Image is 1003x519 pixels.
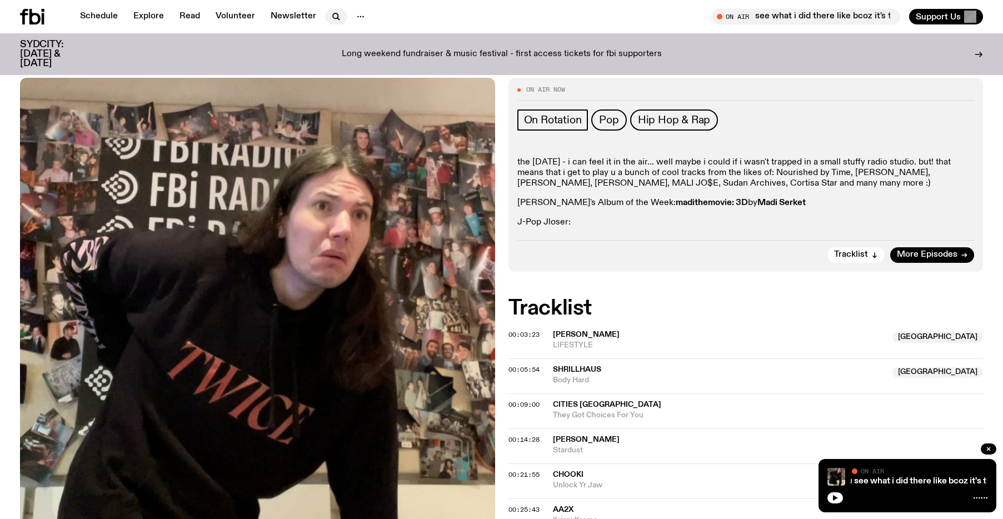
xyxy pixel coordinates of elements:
[553,506,573,513] span: AA2x
[553,445,984,456] span: Stardust
[553,375,886,386] span: Body Hard
[553,401,661,408] span: Cities [GEOGRAPHIC_DATA]
[73,9,124,24] a: Schedule
[676,198,748,207] strong: madithemovie: 3D
[524,114,582,126] span: On Rotation
[553,410,984,421] span: They Got Choices For You
[711,9,900,24] button: On AirMornings with [PERSON_NAME] / Springing into some great music haha do u see what i did ther...
[508,330,540,339] span: 00:03:23
[20,40,91,68] h3: SYDCITY: [DATE] & [DATE]
[173,9,207,24] a: Read
[517,157,975,189] p: the [DATE] - i can feel it in the air... well maybe i could if i wasn't trapped in a small stuffy...
[757,198,806,207] strong: Madi Serket
[508,298,984,318] h2: Tracklist
[861,467,884,475] span: On Air
[630,109,718,131] a: Hip Hop & Rap
[909,9,983,24] button: Support Us
[517,198,975,208] p: [PERSON_NAME]'s Album of the Week: by
[517,217,975,228] p: J-Pop Jloser:
[827,247,885,263] button: Tracklist
[553,471,583,478] span: ChooKi
[827,468,845,486] img: Jim standing in the fbi studio, hunched over with one hand on their knee and the other on their b...
[599,114,618,126] span: Pop
[517,109,588,131] a: On Rotation
[553,331,620,338] span: [PERSON_NAME]
[553,436,620,443] span: [PERSON_NAME]
[916,12,961,22] span: Support Us
[890,247,974,263] a: More Episodes
[526,87,565,93] span: On Air Now
[553,340,886,351] span: LIFESTYLE
[638,114,710,126] span: Hip Hop & Rap
[127,9,171,24] a: Explore
[892,332,983,343] span: [GEOGRAPHIC_DATA]
[553,480,886,491] span: Unlock Yr Jaw
[508,470,540,479] span: 00:21:55
[264,9,323,24] a: Newsletter
[834,251,868,259] span: Tracklist
[508,505,540,514] span: 00:25:43
[897,251,957,259] span: More Episodes
[591,109,626,131] a: Pop
[508,400,540,409] span: 00:09:00
[508,435,540,444] span: 00:14:28
[508,365,540,374] span: 00:05:54
[209,9,262,24] a: Volunteer
[892,367,983,378] span: [GEOGRAPHIC_DATA]
[553,366,601,373] span: Shrillhaus
[342,49,662,59] p: Long weekend fundraiser & music festival - first access tickets for fbi supporters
